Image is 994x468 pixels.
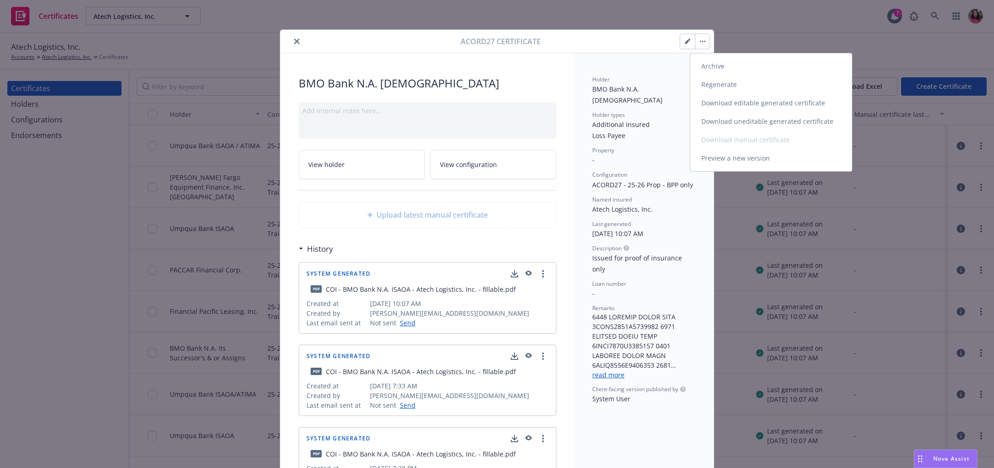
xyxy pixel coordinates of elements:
[396,400,416,410] a: Send
[592,180,693,189] span: ACORD27 - 25-26 Prop - BPP only
[302,106,381,115] span: Add internal notes here...
[933,455,970,462] span: Nova Assist
[370,308,549,318] span: [PERSON_NAME][EMAIL_ADDRESS][DOMAIN_NAME]
[311,285,322,292] span: pdf
[308,160,345,169] span: View holder
[370,391,549,400] span: [PERSON_NAME][EMAIL_ADDRESS][DOMAIN_NAME]
[306,353,370,359] span: System Generated
[430,150,556,179] a: View configuration
[592,171,627,179] span: Configuration
[592,196,632,203] span: Named insured
[370,299,549,308] span: [DATE] 10:07 AM
[306,391,366,400] span: Created by
[592,394,630,403] span: System User
[592,304,615,312] span: Remarks
[592,312,695,370] div: 6448 LOREMIP DOLOR SITA 3CONS2851A5739982 6971 ELITSED DOEIU TEMP 6INCI7870U3385157 0401 LABOREE ...
[914,450,926,468] div: Drag to move
[592,85,663,104] span: BMO Bank N.A. [DEMOGRAPHIC_DATA]
[461,36,541,47] span: Acord27 Certificate
[592,244,622,252] span: Description
[440,160,497,169] span: View configuration
[370,381,549,391] span: [DATE] 7:33 AM
[537,351,549,362] a: more
[592,111,625,119] span: Holder types
[592,75,610,83] span: Holder
[592,146,614,154] span: Property
[592,289,595,298] span: -
[914,450,977,468] button: Nova Assist
[306,381,366,391] span: Created at
[537,268,549,279] a: more
[370,400,396,410] span: Not sent
[291,36,302,47] button: close
[537,433,549,444] a: more
[311,368,322,375] span: pdf
[592,254,684,273] span: Issued for proof of insurance only
[307,243,333,255] h3: History
[592,280,626,288] span: Loan number
[306,271,370,277] span: System Generated
[306,400,366,410] span: Last email sent at
[592,385,678,393] span: Client-facing version published by
[326,284,516,294] div: COI - BMO Bank N.A. ISAOA - Atech Logistics, Inc. - fillable.pdf
[592,370,624,379] a: read more
[370,318,396,328] span: Not sent
[592,120,650,140] span: Additional Insured Loss Payee
[306,436,370,441] span: System Generated
[592,205,653,214] span: Atech Logistics, Inc.
[311,450,322,457] span: pdf
[299,243,333,255] div: History
[306,299,366,308] span: Created at
[299,150,425,179] a: View holder
[592,220,631,228] span: Last generated
[592,156,595,164] span: -
[299,75,556,91] span: BMO Bank N.A. [DEMOGRAPHIC_DATA]
[306,318,366,328] span: Last email sent at
[326,449,516,459] div: COI - BMO Bank N.A. ISAOA - Atech Logistics, Inc. - fillable.pdf
[592,229,643,238] span: [DATE] 10:07 AM
[326,367,516,376] div: COI - BMO Bank N.A. ISAOA - Atech Logistics, Inc. - fillable.pdf
[396,318,416,328] a: Send
[306,308,366,318] span: Created by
